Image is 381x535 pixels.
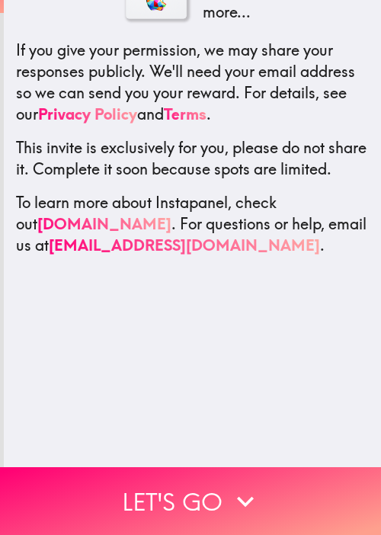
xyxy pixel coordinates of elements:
a: Privacy Policy [38,104,137,123]
a: [DOMAIN_NAME] [37,213,171,232]
p: If you give your permission, we may share your responses publicly. We'll need your email address ... [16,39,369,124]
a: [EMAIL_ADDRESS][DOMAIN_NAME] [49,235,320,254]
p: This invite is exclusively for you, please do not share it. Complete it soon because spots are li... [16,136,369,179]
p: To learn more about Instapanel, check out . For questions or help, email us at . [16,191,369,255]
a: Terms [164,104,207,123]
